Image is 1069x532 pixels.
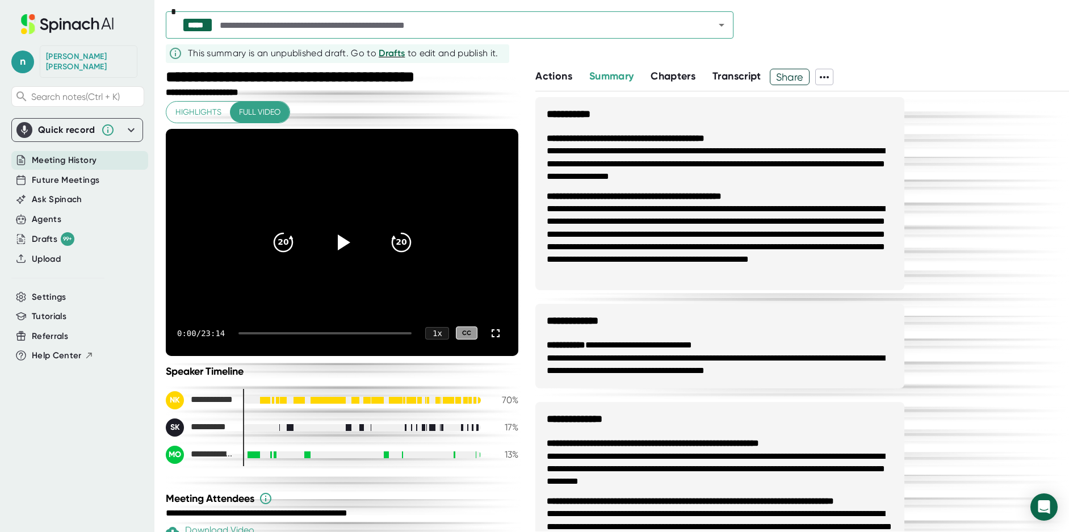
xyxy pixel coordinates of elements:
div: Quick record [38,124,95,136]
div: 1 x [425,327,449,340]
div: CC [456,326,477,340]
button: Actions [535,69,572,84]
span: Actions [535,70,572,82]
div: Michelle Ortiz [166,446,234,464]
button: Future Meetings [32,174,99,187]
button: Drafts 99+ [32,232,74,246]
div: 0:00 / 23:14 [177,329,225,338]
div: Meeting Attendees [166,492,521,505]
button: Settings [32,291,66,304]
span: Transcript [712,70,761,82]
div: Nicole Kelly [46,52,131,72]
div: 17 % [490,422,518,433]
span: Help Center [32,349,82,362]
button: Share [770,69,810,85]
div: 13 % [490,449,518,460]
button: Help Center [32,349,94,362]
span: Search notes (Ctrl + K) [31,91,120,102]
button: Agents [32,213,61,226]
div: SK [166,418,184,437]
div: MO [166,446,184,464]
button: Highlights [166,102,230,123]
button: Drafts [379,47,405,60]
span: Highlights [175,105,221,119]
span: Chapters [651,70,695,82]
span: Full video [239,105,280,119]
span: n [11,51,34,73]
button: Ask Spinach [32,193,82,206]
button: Chapters [651,69,695,84]
div: Speaker Timeline [166,365,518,378]
div: 99+ [61,232,74,246]
span: Share [770,67,810,87]
div: Drafts [32,232,74,246]
div: This summary is an unpublished draft. Go to to edit and publish it. [188,47,498,60]
button: Open [714,17,730,33]
button: Transcript [712,69,761,84]
div: 70 % [490,395,518,405]
button: Meeting History [32,154,97,167]
span: Summary [589,70,634,82]
span: Drafts [379,48,405,58]
button: Summary [589,69,634,84]
div: Open Intercom Messenger [1030,493,1058,521]
div: Sarah Kubo [166,418,234,437]
div: Nicole Kelly [166,391,234,409]
button: Tutorials [32,310,66,323]
button: Upload [32,253,61,266]
div: Quick record [16,119,138,141]
button: Full video [230,102,290,123]
button: Referrals [32,330,68,343]
div: NK [166,391,184,409]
